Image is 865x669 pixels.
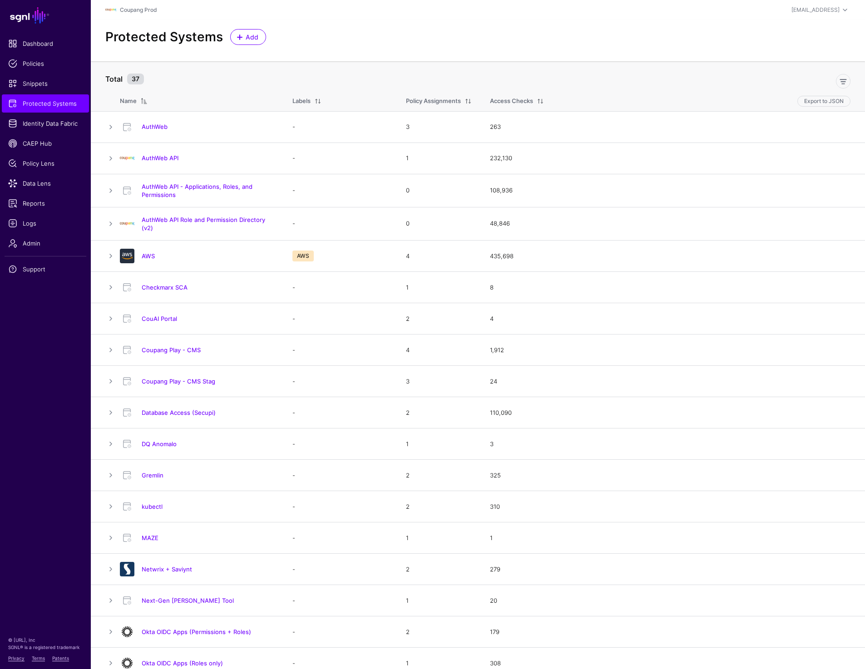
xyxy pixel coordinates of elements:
[490,408,850,418] div: 110,090
[490,471,850,480] div: 325
[142,440,177,448] a: DQ Anomalo
[120,6,157,13] a: Coupang Prod
[120,625,134,639] img: svg+xml;base64,PHN2ZyB3aWR0aD0iNjQiIGhlaWdodD0iNjQiIHZpZXdCb3g9IjAgMCA2NCA2NCIgZmlsbD0ibm9uZSIgeG...
[8,179,83,188] span: Data Lens
[120,151,134,166] img: svg+xml;base64,PHN2ZyBpZD0iTG9nbyIgeG1sbnM9Imh0dHA6Ly93d3cudzMub3JnLzIwMDAvc3ZnIiB3aWR0aD0iMTIxLj...
[490,97,533,106] div: Access Checks
[8,99,83,108] span: Protected Systems
[397,334,481,366] td: 4
[490,596,850,605] div: 20
[8,219,83,228] span: Logs
[397,111,481,143] td: 3
[2,74,89,93] a: Snippets
[283,460,397,491] td: -
[2,134,89,152] a: CAEP Hub
[120,97,137,106] div: Name
[397,303,481,334] td: 2
[292,97,311,106] div: Labels
[797,96,850,107] button: Export to JSON
[283,491,397,522] td: -
[397,522,481,554] td: 1
[142,472,163,479] a: Gremlin
[283,111,397,143] td: -
[283,428,397,460] td: -
[142,183,252,198] a: AuthWeb API - Applications, Roles, and Permissions
[397,616,481,648] td: 2
[142,659,223,667] a: Okta OIDC Apps (Roles only)
[8,139,83,148] span: CAEP Hub
[490,154,850,163] div: 232,130
[397,272,481,303] td: 1
[490,659,850,668] div: 308
[397,366,481,397] td: 3
[283,366,397,397] td: -
[2,234,89,252] a: Admin
[2,34,89,53] a: Dashboard
[8,159,83,168] span: Policy Lens
[127,74,144,84] small: 37
[142,284,188,291] a: Checkmarx SCA
[105,5,116,15] img: svg+xml;base64,PHN2ZyBpZD0iTG9nbyIgeG1sbnM9Imh0dHA6Ly93d3cudzMub3JnLzIwMDAvc3ZnIiB3aWR0aD0iMTIxLj...
[142,123,168,130] a: AuthWeb
[142,216,265,231] a: AuthWeb API Role and Permission Directory (v2)
[283,554,397,585] td: -
[2,214,89,232] a: Logs
[142,378,215,385] a: Coupang Play - CMS Stag
[8,239,83,248] span: Admin
[283,207,397,240] td: -
[8,644,83,651] p: SGNL® is a registered trademark
[283,522,397,554] td: -
[8,655,25,661] a: Privacy
[397,241,481,272] td: 4
[142,154,178,162] a: AuthWeb API
[292,251,314,261] span: AWS
[490,123,850,132] div: 263
[8,59,83,68] span: Policies
[283,174,397,207] td: -
[490,219,850,228] div: 48,846
[142,503,163,510] a: kubectl
[791,6,840,14] div: [EMAIL_ADDRESS]
[490,440,850,449] div: 3
[8,636,83,644] p: © [URL], Inc
[2,94,89,113] a: Protected Systems
[105,30,223,45] h2: Protected Systems
[490,534,850,543] div: 1
[120,562,134,576] img: svg+xml;base64,PD94bWwgdmVyc2lvbj0iMS4wIiBlbmNvZGluZz0idXRmLTgiPz4KPCEtLSBHZW5lcmF0b3I6IEFkb2JlIE...
[283,272,397,303] td: -
[2,114,89,133] a: Identity Data Fabric
[2,194,89,212] a: Reports
[397,174,481,207] td: 0
[490,315,850,324] div: 4
[245,32,260,42] span: Add
[2,54,89,73] a: Policies
[8,79,83,88] span: Snippets
[490,502,850,512] div: 310
[397,491,481,522] td: 2
[120,249,134,263] img: svg+xml;base64,PHN2ZyB3aWR0aD0iNjQiIGhlaWdodD0iNjQiIHZpZXdCb3g9IjAgMCA2NCA2NCIgZmlsbD0ibm9uZSIgeG...
[397,554,481,585] td: 2
[490,377,850,386] div: 24
[397,460,481,491] td: 2
[406,97,461,106] div: Policy Assignments
[2,174,89,192] a: Data Lens
[283,397,397,428] td: -
[8,119,83,128] span: Identity Data Fabric
[8,199,83,208] span: Reports
[52,655,69,661] a: Patents
[142,597,234,604] a: Next-Gen [PERSON_NAME] Tool
[490,252,850,261] div: 435,698
[490,283,850,292] div: 8
[120,216,134,231] img: svg+xml;base64,PD94bWwgdmVyc2lvbj0iMS4wIiBlbmNvZGluZz0iVVRGLTgiIHN0YW5kYWxvbmU9Im5vIj8+CjwhLS0gQ3...
[283,143,397,174] td: -
[397,397,481,428] td: 2
[5,5,85,25] a: SGNL
[32,655,45,661] a: Terms
[142,566,192,573] a: Netwrix + Saviynt
[8,39,83,48] span: Dashboard
[490,628,850,637] div: 179
[283,334,397,366] td: -
[2,154,89,172] a: Policy Lens
[490,565,850,574] div: 279
[142,346,201,354] a: Coupang Play - CMS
